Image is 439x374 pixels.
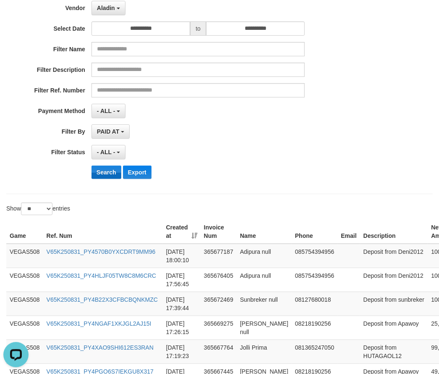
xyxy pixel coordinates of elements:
[91,145,125,159] button: - ALL -
[360,340,428,363] td: Deposit from HUTAGAOL12
[360,268,428,292] td: Deposit from Deni2012
[292,316,337,340] td: 08218190256
[201,340,237,363] td: 365667764
[6,203,70,215] label: Show entries
[3,3,29,29] button: Open LiveChat chat widget
[163,340,201,363] td: [DATE] 17:19:23
[47,344,154,351] a: V65K250831_PY4XAO9SHI612ES3RAN
[237,220,292,244] th: Name
[337,220,360,244] th: Email
[237,316,292,340] td: [PERSON_NAME] null
[360,316,428,340] td: Deposit from Apawoy
[91,166,121,179] button: Search
[163,316,201,340] td: [DATE] 17:26:15
[6,316,43,340] td: VEGAS508
[360,244,428,268] td: Deposit from Deni2012
[237,292,292,316] td: Sunbreker null
[201,244,237,268] td: 365677187
[97,108,115,114] span: - ALL -
[91,104,125,118] button: - ALL -
[201,316,237,340] td: 365669275
[47,320,152,327] a: V65K250831_PY4NGAF1XKJGL2AJ15I
[97,149,115,155] span: - ALL -
[163,244,201,268] td: [DATE] 18:00:10
[43,220,163,244] th: Ref. Num
[123,166,152,179] button: Export
[237,268,292,292] td: Adipura null
[292,340,337,363] td: 081365247050
[6,244,43,268] td: VEGAS508
[47,272,156,279] a: V65K250831_PY4HLJF05TW8C8M6CRC
[201,292,237,316] td: 365672469
[237,340,292,363] td: Jolli Prima
[163,292,201,316] td: [DATE] 17:39:44
[91,1,125,15] button: Aladin
[360,220,428,244] th: Description
[201,220,237,244] th: Invoice Num
[47,248,156,255] a: V65K250831_PY4570B0YXCDRT9MM96
[6,268,43,292] td: VEGAS508
[292,292,337,316] td: 08127680018
[47,296,158,303] a: V65K250831_PY4B22X3CFBCBQNKMZC
[190,21,206,36] span: to
[292,220,337,244] th: Phone
[360,292,428,316] td: Deposit from sunbreker
[237,244,292,268] td: Adipura null
[97,5,115,11] span: Aladin
[292,268,337,292] td: 085754394956
[97,128,119,135] span: PAID AT
[91,124,130,139] button: PAID AT
[163,268,201,292] td: [DATE] 17:56:45
[201,268,237,292] td: 365676405
[6,220,43,244] th: Game
[292,244,337,268] td: 085754394956
[21,203,52,215] select: Showentries
[163,220,201,244] th: Created at: activate to sort column ascending
[6,292,43,316] td: VEGAS508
